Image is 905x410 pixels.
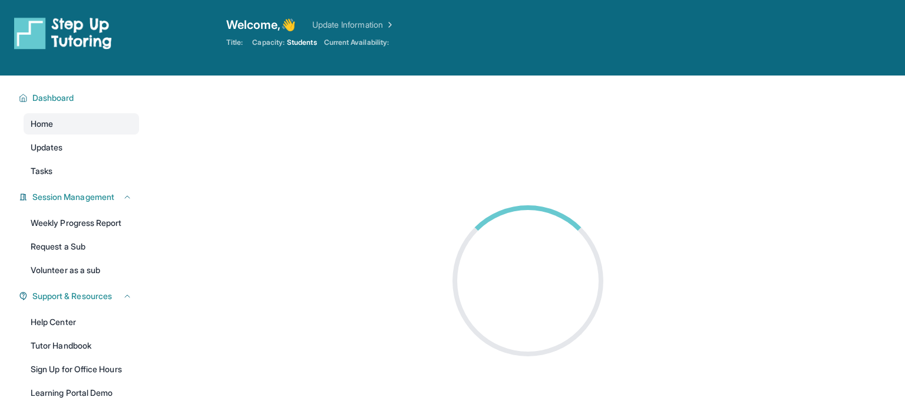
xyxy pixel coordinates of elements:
[226,38,243,47] span: Title:
[31,118,53,130] span: Home
[324,38,389,47] span: Current Availability:
[31,165,52,177] span: Tasks
[226,17,296,33] span: Welcome, 👋
[28,92,132,104] button: Dashboard
[24,160,139,182] a: Tasks
[287,38,317,47] span: Students
[24,311,139,333] a: Help Center
[24,212,139,234] a: Weekly Progress Report
[28,191,132,203] button: Session Management
[24,260,139,281] a: Volunteer as a sub
[28,290,132,302] button: Support & Resources
[14,17,112,50] img: logo
[32,191,114,203] span: Session Management
[24,382,139,404] a: Learning Portal Demo
[24,359,139,380] a: Sign Up for Office Hours
[312,19,395,31] a: Update Information
[24,335,139,356] a: Tutor Handbook
[24,137,139,158] a: Updates
[32,92,74,104] span: Dashboard
[24,113,139,135] a: Home
[383,19,395,31] img: Chevron Right
[24,236,139,257] a: Request a Sub
[252,38,285,47] span: Capacity:
[32,290,112,302] span: Support & Resources
[31,142,63,153] span: Updates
